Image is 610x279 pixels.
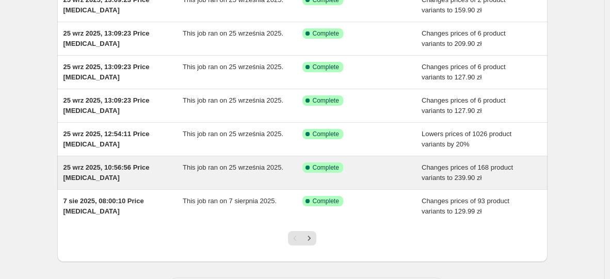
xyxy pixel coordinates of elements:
[63,96,150,114] span: 25 wrz 2025, 13:09:23 Price [MEDICAL_DATA]
[422,96,506,114] span: Changes prices of 6 product variants to 127.90 zł
[183,29,283,37] span: This job ran on 25 września 2025.
[63,130,150,148] span: 25 wrz 2025, 12:54:11 Price [MEDICAL_DATA]
[288,231,316,245] nav: Pagination
[313,163,339,172] span: Complete
[183,163,283,171] span: This job ran on 25 września 2025.
[63,29,150,47] span: 25 wrz 2025, 13:09:23 Price [MEDICAL_DATA]
[183,63,283,71] span: This job ran on 25 września 2025.
[422,63,506,81] span: Changes prices of 6 product variants to 127.90 zł
[313,197,339,205] span: Complete
[422,163,513,182] span: Changes prices of 168 product variants to 239.90 zł
[63,63,150,81] span: 25 wrz 2025, 13:09:23 Price [MEDICAL_DATA]
[422,197,509,215] span: Changes prices of 93 product variants to 129.99 zł
[183,197,277,205] span: This job ran on 7 sierpnia 2025.
[313,96,339,105] span: Complete
[313,63,339,71] span: Complete
[302,231,316,245] button: Next
[313,130,339,138] span: Complete
[422,130,511,148] span: Lowers prices of 1026 product variants by 20%
[63,163,150,182] span: 25 wrz 2025, 10:56:56 Price [MEDICAL_DATA]
[313,29,339,38] span: Complete
[183,96,283,104] span: This job ran on 25 września 2025.
[183,130,283,138] span: This job ran on 25 września 2025.
[422,29,506,47] span: Changes prices of 6 product variants to 209.90 zł
[63,197,144,215] span: 7 sie 2025, 08:00:10 Price [MEDICAL_DATA]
